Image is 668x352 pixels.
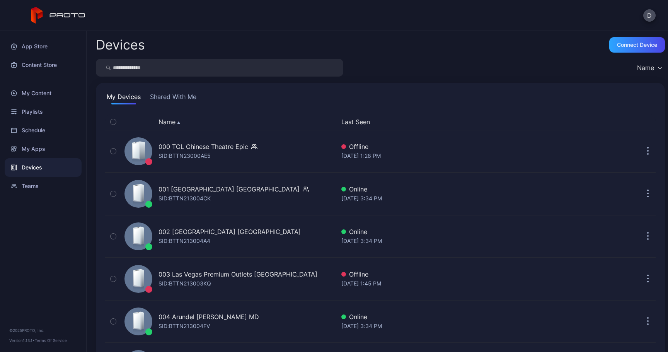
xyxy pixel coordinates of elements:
[609,37,665,53] button: Connect device
[5,177,82,195] a: Teams
[5,84,82,103] a: My Content
[158,321,210,331] div: SID: BTTN213004FV
[5,56,82,74] a: Content Store
[158,227,301,236] div: 002 [GEOGRAPHIC_DATA] [GEOGRAPHIC_DATA]
[341,236,558,246] div: [DATE] 3:34 PM
[617,42,657,48] div: Connect device
[633,59,665,77] button: Name
[341,142,558,151] div: Offline
[96,38,145,52] h2: Devices
[341,321,558,331] div: [DATE] 3:34 PM
[158,117,180,126] button: Name
[9,338,35,343] span: Version 1.13.1 •
[158,194,211,203] div: SID: BTTN213004CK
[158,142,248,151] div: 000 TCL Chinese Theatre Epic
[158,279,211,288] div: SID: BTTN213003KQ
[105,92,142,104] button: My Devices
[158,270,317,279] div: 003 Las Vegas Premium Outlets [GEOGRAPHIC_DATA]
[341,312,558,321] div: Online
[158,236,210,246] div: SID: BTTN213004A4
[341,270,558,279] div: Offline
[341,279,558,288] div: [DATE] 1:45 PM
[5,158,82,177] a: Devices
[643,9,656,22] button: D
[5,140,82,158] a: My Apps
[5,121,82,140] a: Schedule
[341,151,558,161] div: [DATE] 1:28 PM
[561,117,631,126] div: Update Device
[5,103,82,121] a: Playlists
[158,312,259,321] div: 004 Arundel [PERSON_NAME] MD
[341,185,558,194] div: Online
[158,185,300,194] div: 001 [GEOGRAPHIC_DATA] [GEOGRAPHIC_DATA]
[9,327,77,333] div: © 2025 PROTO, Inc.
[341,194,558,203] div: [DATE] 3:34 PM
[158,151,211,161] div: SID: BTTN23000AE5
[341,227,558,236] div: Online
[148,92,198,104] button: Shared With Me
[5,37,82,56] a: App Store
[637,64,654,72] div: Name
[640,117,656,126] div: Options
[341,117,555,126] button: Last Seen
[35,338,67,343] a: Terms Of Service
